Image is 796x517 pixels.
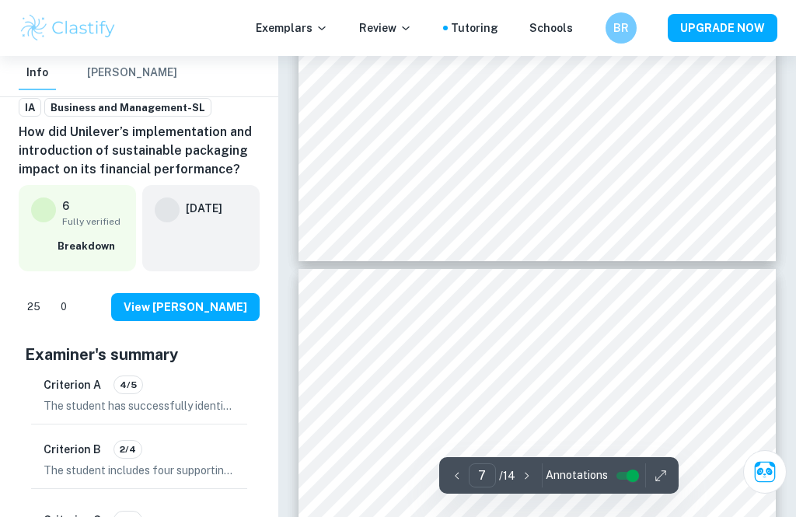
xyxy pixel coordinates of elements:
button: UPGRADE NOW [668,14,777,42]
p: The student has successfully identified the key concept of sustainability in their work, which is... [44,397,235,414]
button: Info [19,56,56,90]
img: Clastify logo [19,12,117,44]
p: 6 [62,197,69,215]
div: Like [19,295,49,320]
span: IA [19,100,40,116]
h6: How did Unilever’s implementation and introduction of sustainable packaging impact on its financi... [19,123,260,179]
button: View [PERSON_NAME] [111,293,260,321]
p: Exemplars [256,19,328,37]
span: 4/5 [114,378,142,392]
button: Breakdown [54,235,124,258]
button: Ask Clai [743,450,787,494]
button: [PERSON_NAME] [87,56,177,90]
span: Business and Management-SL [45,100,211,116]
p: The student includes four supporting documents related to Unilever's use of sustainable packaging... [44,462,235,479]
h6: BR [613,19,630,37]
span: Fully verified [62,215,124,229]
h6: Criterion A [44,376,101,393]
h6: [DATE] [186,200,222,217]
button: BR [606,12,637,44]
a: Schools [529,19,573,37]
div: Dislike [52,295,75,320]
a: Business and Management-SL [44,98,211,117]
p: Review [359,19,412,37]
span: 0 [52,299,75,315]
span: 25 [19,299,49,315]
a: IA [19,98,41,117]
h6: Criterion B [44,441,101,458]
span: Annotations [546,467,608,484]
p: / 14 [499,467,515,484]
span: 2/4 [114,442,141,456]
button: Help and Feedback [585,24,593,32]
h5: Examiner's summary [25,343,253,366]
a: Tutoring [451,19,498,37]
